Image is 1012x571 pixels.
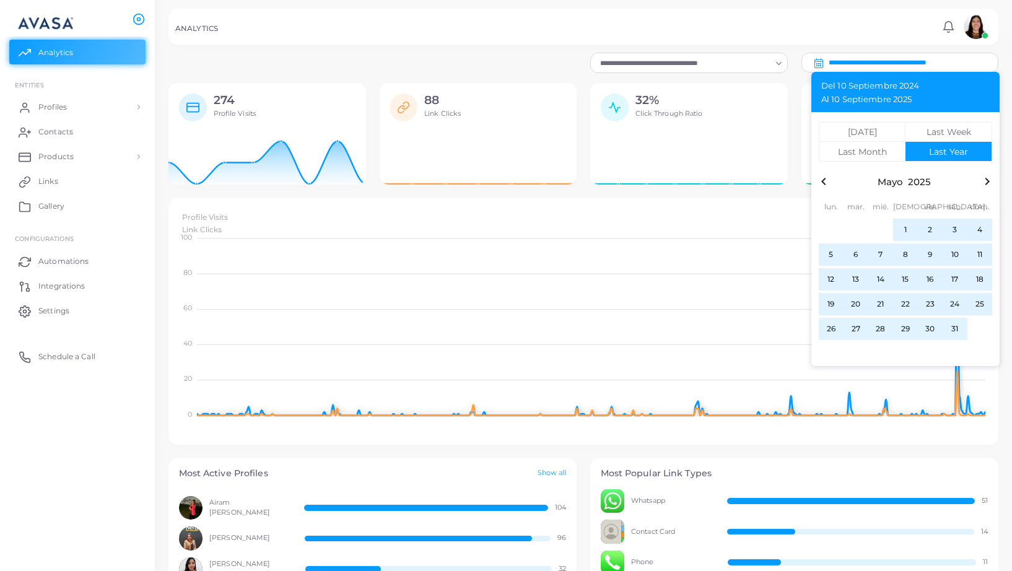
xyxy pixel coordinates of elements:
[927,128,971,136] div: Last Week
[919,219,941,241] span: 2
[9,144,146,169] a: Products
[38,351,95,362] span: Schedule a Call
[967,292,992,316] button: 25
[9,169,146,194] a: Links
[557,533,566,543] span: 96
[819,242,844,267] button: 5
[918,242,943,267] button: 9
[870,293,892,315] span: 21
[38,102,67,113] span: Profiles
[845,318,867,340] span: 27
[967,201,992,212] div: dom.
[944,293,966,315] span: 24
[868,201,893,212] div: mié.
[845,293,867,315] span: 20
[868,292,893,316] button: 21
[187,410,191,419] tspan: 0
[538,468,567,479] a: Show all
[981,527,988,537] span: 14
[918,217,943,242] button: 2
[943,292,967,316] button: 24
[918,201,943,212] div: vie.
[918,292,943,316] button: 23
[209,498,290,518] span: Airam [PERSON_NAME]
[179,468,268,479] h4: Most Active Profiles
[845,243,867,266] span: 6
[38,151,74,162] span: Products
[870,318,892,340] span: 28
[919,318,941,340] span: 30
[960,14,992,39] a: avatar
[878,177,903,186] button: Mayo
[844,316,868,341] button: 27
[894,293,917,315] span: 22
[893,267,918,292] button: 15
[631,527,713,537] span: Contact Card
[175,24,218,33] h5: ANALYTICS
[905,122,992,142] button: Last Week
[819,292,844,316] button: 19
[943,316,967,341] button: 31
[919,293,941,315] span: 23
[820,243,842,266] span: 5
[38,201,64,212] span: Gallery
[179,496,203,520] img: avatar
[38,47,73,58] span: Analytics
[844,201,868,212] div: mar.
[9,344,146,369] a: Schedule a Call
[848,128,877,136] div: [DATE]
[631,557,714,567] span: Phone
[893,292,918,316] button: 22
[214,109,256,118] span: Profile Visits
[209,533,291,543] span: [PERSON_NAME]
[969,219,991,241] span: 4
[819,316,844,341] button: 26
[944,219,966,241] span: 3
[868,242,893,267] button: 7
[844,267,868,292] button: 13
[182,212,229,222] span: Profile Visits
[894,318,917,340] span: 29
[9,299,146,323] a: Settings
[9,95,146,120] a: Profiles
[838,147,887,156] div: Last Month
[870,268,892,290] span: 14
[908,177,931,186] button: 2025
[918,316,943,341] button: 30
[214,94,256,108] h2: 274
[9,194,146,219] a: Gallery
[819,122,905,142] button: [DATE]
[969,293,991,315] span: 25
[819,201,844,212] div: lun.
[964,14,988,39] img: avatar
[182,225,222,234] span: Link Clicks
[183,268,191,277] tspan: 80
[424,94,461,108] h2: 88
[820,318,842,340] span: 26
[38,176,58,187] span: Links
[967,217,992,242] button: 4
[820,293,842,315] span: 19
[983,557,988,567] span: 11
[943,267,967,292] button: 17
[38,281,85,292] span: Integrations
[982,496,988,506] span: 51
[894,268,917,290] span: 15
[635,94,703,108] h2: 32%
[868,316,893,341] button: 28
[967,242,992,267] button: 11
[9,120,146,144] a: Contacts
[15,81,44,89] span: ENTITIES
[844,292,868,316] button: 20
[38,256,89,267] span: Automations
[918,267,943,292] button: 16
[969,268,991,290] span: 18
[919,268,941,290] span: 16
[870,243,892,266] span: 7
[15,235,74,242] span: Configurations
[943,201,967,212] div: sáb.
[893,217,918,242] button: 1
[11,12,80,35] img: logo
[424,109,461,118] span: Link Clicks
